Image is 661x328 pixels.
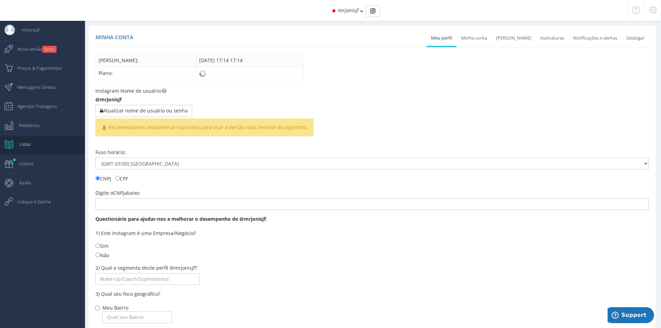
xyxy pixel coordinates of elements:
[5,25,15,35] img: User Image
[12,117,40,134] span: Relatórios
[102,304,128,311] label: Meu Bairro
[115,176,120,180] input: CPF
[10,40,57,58] span: Nova versão
[96,67,196,80] td: Plano:
[95,216,267,222] b: Questionário para ajudar-nos a melhorar o desempenho de @mrjonisjf:
[95,264,197,271] label: 2) Qual o segmento deste perfil @mrjonisjf?
[102,311,172,323] input: Qual seu Bairro
[95,273,200,285] input: Make-Up/Coach/Suplementos
[366,5,380,17] div: Basic example
[95,253,100,257] input: Não
[12,155,33,172] span: Outros
[95,149,126,156] label: Fuso horário:
[95,190,139,196] label: Digite o abaixo
[370,8,375,14] img: Instagram_simple_icon.svg
[95,175,111,182] label: CNPJ
[95,105,192,117] button: Atualizar nome de usuário ou senha
[95,230,196,237] label: 1) Este Instagram é uma Empresa/Negócio?
[95,96,121,103] b: @mrjonisjf
[199,70,206,77] img: loader.gif
[608,307,654,325] iframe: Opens a widget where you can find more information
[95,251,109,259] label: Não
[426,31,457,46] a: Meu perfil
[622,31,649,46] a: Deslogar
[569,31,622,46] a: Notificações e alertas
[113,190,124,196] span: CNPJ
[115,175,128,182] label: CPF
[95,176,100,180] input: CNPJ
[10,59,62,77] span: Preços & Pagamentos
[196,54,303,67] td: [DATE] 17:14 17:14
[96,54,196,67] td: [PERSON_NAME]:
[10,78,56,96] span: Mensagens Diretas
[95,242,109,250] label: Sim
[10,98,57,115] span: Agendar Postagens
[95,306,100,310] input: Meu Bairro
[10,193,51,210] span: Indique e Ganhe
[95,291,160,297] label: 3) Qual seu foco geográfico?
[15,21,40,39] span: mrjonisjf
[12,135,31,153] span: Listas
[338,7,359,14] span: mrjonisjf
[492,31,536,46] a: [PERSON_NAME]
[95,243,100,248] input: Sim
[457,31,492,46] a: Minha conta
[12,174,31,191] span: Ajuda
[536,31,569,46] a: Assinaturas
[95,118,314,136] span: ⚠️ Recomendamos reautenticar sua conta para usar a versão mais recente do algoritmo.
[42,46,57,53] small: NOVO
[95,87,167,94] label: Instagram Nome de usuário:
[95,34,133,41] span: Minha conta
